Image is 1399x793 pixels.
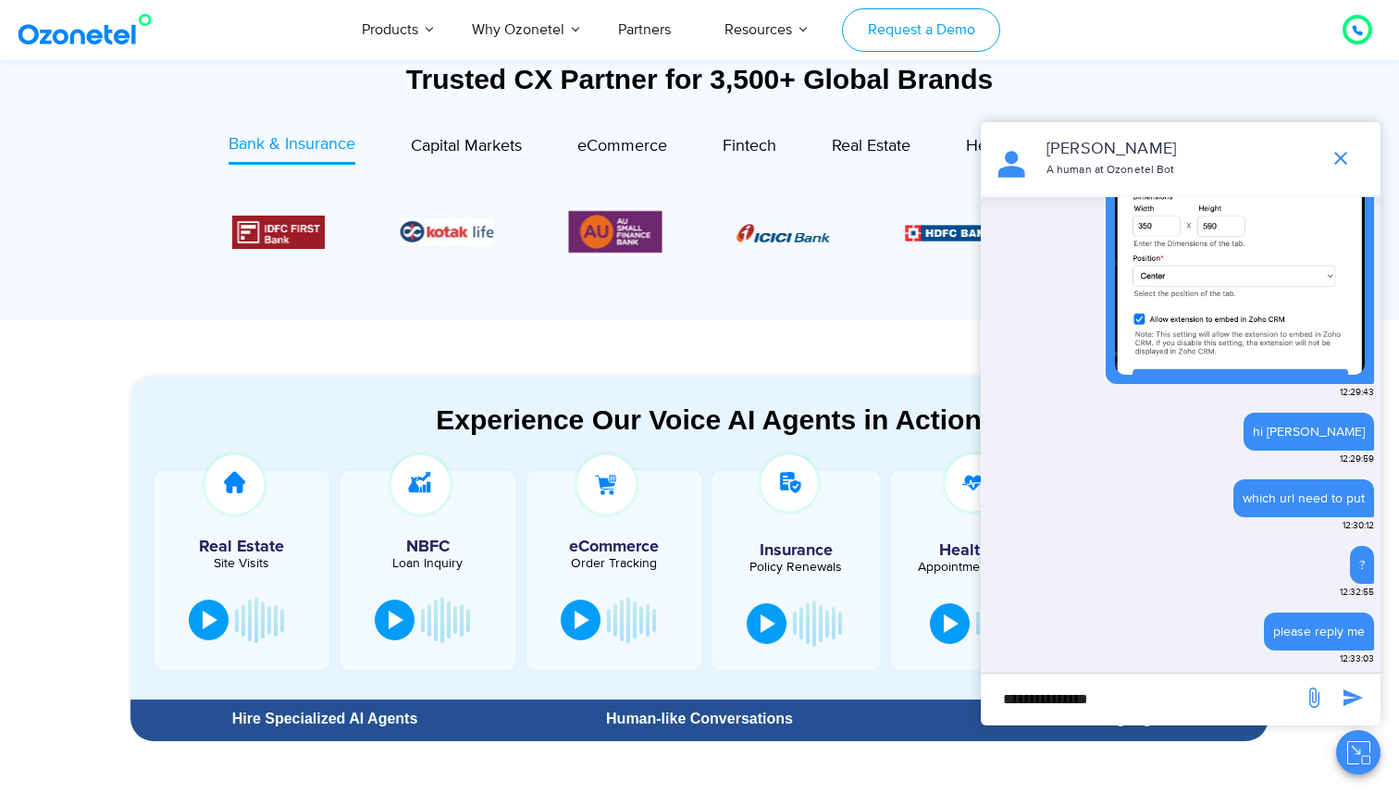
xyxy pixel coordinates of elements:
[905,221,998,243] div: 2 / 6
[569,207,662,256] img: Picture13.png
[966,136,1045,156] span: Healthcare
[519,712,880,726] div: Human-like Conversations
[1243,489,1365,508] div: which url need to put
[130,63,1269,95] div: Trusted CX Partner for 3,500+ Global Brands
[737,221,830,243] div: 1 / 6
[1273,622,1365,641] div: please reply me
[905,542,1055,559] h5: Healthcare
[1334,679,1371,716] span: send message
[722,561,872,574] div: Policy Renewals
[350,539,506,555] h5: NBFC
[722,542,872,559] h5: Insurance
[1340,586,1374,600] span: 12:32:55
[1340,652,1374,666] span: 12:33:03
[966,132,1045,165] a: Healthcare
[1046,137,1312,162] p: [PERSON_NAME]
[832,132,910,165] a: Real Estate
[737,224,830,242] img: Picture8.png
[905,561,1055,574] div: Appointment Booking
[1359,555,1365,575] div: ?
[1295,679,1332,716] span: send message
[401,218,494,245] div: 5 / 6
[164,557,320,570] div: Site Visits
[229,132,355,165] a: Bank & Insurance
[577,136,667,156] span: eCommerce
[536,539,692,555] h5: eCommerce
[411,136,522,156] span: Capital Markets
[350,557,506,570] div: Loan Inquiry
[232,216,326,249] div: 4 / 6
[723,132,776,165] a: Fintech
[1336,730,1380,774] button: Close chat
[536,557,692,570] div: Order Tracking
[990,683,1294,716] div: new-msg-input
[723,136,776,156] span: Fintech
[1253,422,1365,441] div: hi [PERSON_NAME]
[401,218,494,245] img: Picture26.jpg
[1115,97,1365,375] img: Screenshot .png
[577,132,667,165] a: eCommerce
[229,134,355,155] span: Bank & Insurance
[569,207,662,256] div: 6 / 6
[164,539,320,555] h5: Real Estate
[232,207,1167,256] div: Image Carousel
[1340,386,1374,400] span: 12:29:43
[832,136,910,156] span: Real Estate
[149,403,1269,436] div: Experience Our Voice AI Agents in Action
[140,712,510,726] div: Hire Specialized AI Agents
[1340,452,1374,466] span: 12:29:59
[1343,519,1374,533] span: 12:30:12
[842,8,1000,52] a: Request a Demo
[411,132,522,165] a: Capital Markets
[898,712,1259,726] div: 24 Vernacular Languages
[1046,162,1312,179] p: A human at Ozonetel Bot
[232,216,326,249] img: Picture12.png
[905,225,998,241] img: Picture9.png
[1322,140,1359,177] span: end chat or minimize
